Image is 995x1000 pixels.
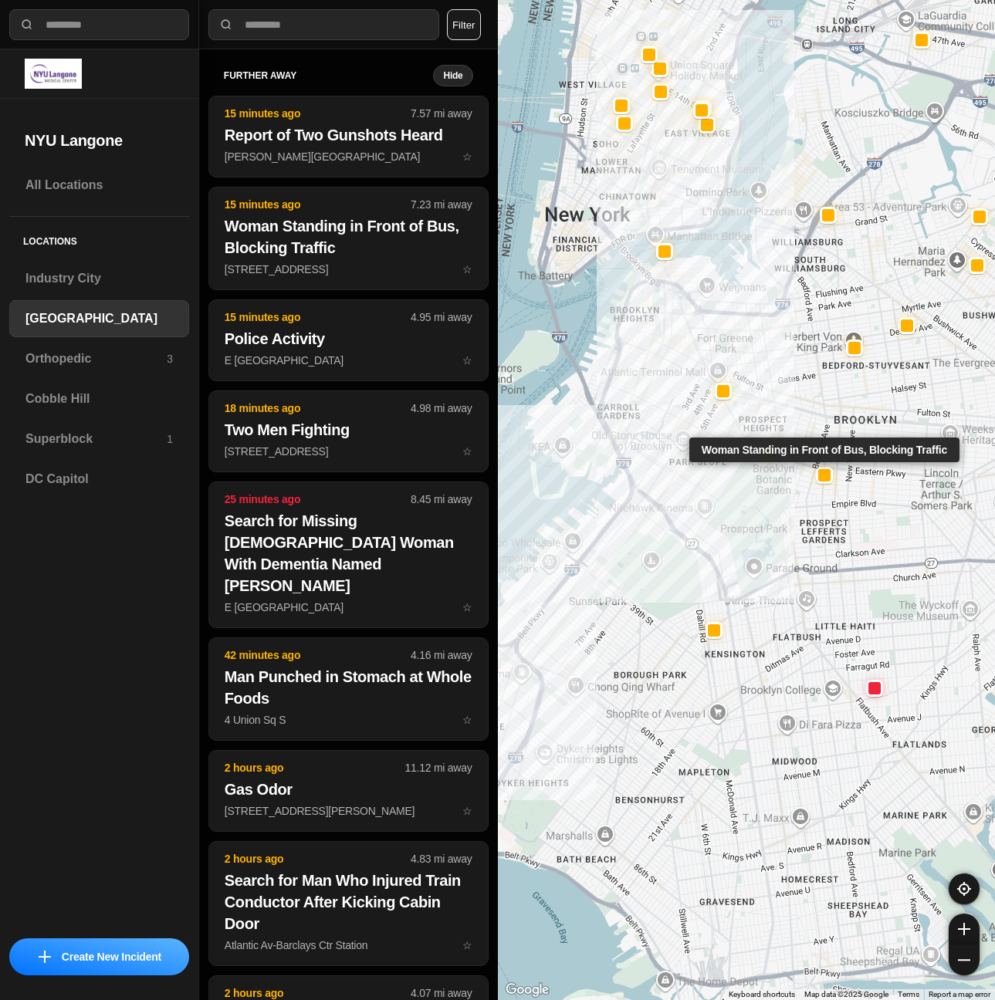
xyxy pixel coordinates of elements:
[25,59,82,89] img: logo
[25,269,173,288] h3: Industry City
[208,96,489,177] button: 15 minutes ago7.57 mi awayReport of Two Gunshots Heard[PERSON_NAME][GEOGRAPHIC_DATA]star
[225,149,472,164] p: [PERSON_NAME][GEOGRAPHIC_DATA]
[224,69,434,82] h5: further away
[25,390,173,408] h3: Cobble Hill
[208,637,489,741] button: 42 minutes ago4.16 mi awayMan Punched in Stomach at Whole Foods4 Union Sq Sstar
[208,390,489,472] button: 18 minutes ago4.98 mi awayTwo Men Fighting[STREET_ADDRESS]star
[411,492,472,507] p: 8.45 mi away
[898,990,919,998] a: Terms (opens in new tab)
[225,262,472,277] p: [STREET_ADDRESS]
[225,510,472,596] h2: Search for Missing [DEMOGRAPHIC_DATA] Woman With Dementia Named [PERSON_NAME]
[208,750,489,832] button: 2 hours ago11.12 mi awayGas Odor[STREET_ADDRESS][PERSON_NAME]star
[447,9,481,40] button: Filter
[208,262,489,275] a: 15 minutes ago7.23 mi awayWoman Standing in Front of Bus, Blocking Traffic[STREET_ADDRESS]star
[225,666,472,709] h2: Man Punched in Stomach at Whole Foods
[411,197,472,212] p: 7.23 mi away
[208,841,489,966] button: 2 hours ago4.83 mi awaySearch for Man Who Injured Train Conductor After Kicking Cabin DoorAtlanti...
[225,444,472,459] p: [STREET_ADDRESS]
[25,430,167,448] h3: Superblock
[225,124,472,146] h2: Report of Two Gunshots Heard
[225,197,411,212] p: 15 minutes ago
[62,949,161,965] p: Create New Incident
[957,882,971,896] img: recenter
[225,309,411,325] p: 15 minutes ago
[9,421,189,458] a: Superblock1
[462,714,472,726] span: star
[949,914,980,944] button: zoom-in
[462,445,472,458] span: star
[208,444,489,458] a: 18 minutes ago4.98 mi awayTwo Men Fighting[STREET_ADDRESS]star
[25,176,173,194] h3: All Locations
[9,167,189,204] a: All Locations
[225,803,472,819] p: [STREET_ADDRESS][PERSON_NAME]
[225,492,411,507] p: 25 minutes ago
[502,980,553,1000] a: Open this area in Google Maps (opens a new window)
[225,712,472,728] p: 4 Union Sq S
[502,980,553,1000] img: Google
[225,851,411,867] p: 2 hours ago
[208,353,489,367] a: 15 minutes ago4.95 mi awayPolice ActivityE [GEOGRAPHIC_DATA]star
[208,804,489,817] a: 2 hours ago11.12 mi awayGas Odor[STREET_ADDRESS][PERSON_NAME]star
[25,470,173,488] h3: DC Capitol
[225,870,472,934] h2: Search for Man Who Injured Train Conductor After Kicking Cabin Door
[208,481,489,628] button: 25 minutes ago8.45 mi awaySearch for Missing [DEMOGRAPHIC_DATA] Woman With Dementia Named [PERSON...
[208,299,489,381] button: 15 minutes ago4.95 mi awayPolice ActivityE [GEOGRAPHIC_DATA]star
[462,939,472,951] span: star
[804,990,888,998] span: Map data ©2025 Google
[225,779,472,800] h2: Gas Odor
[25,350,167,368] h3: Orthopedic
[949,944,980,975] button: zoom-out
[218,17,234,32] img: search
[411,309,472,325] p: 4.95 mi away
[208,600,489,613] a: 25 minutes ago8.45 mi awaySearch for Missing [DEMOGRAPHIC_DATA] Woman With Dementia Named [PERSON...
[9,260,189,297] a: Industry City
[462,354,472,367] span: star
[9,380,189,417] a: Cobble Hill
[225,353,472,368] p: E [GEOGRAPHIC_DATA]
[225,419,472,441] h2: Two Men Fighting
[208,150,489,163] a: 15 minutes ago7.57 mi awayReport of Two Gunshots Heard[PERSON_NAME][GEOGRAPHIC_DATA]star
[462,805,472,817] span: star
[949,873,980,904] button: recenter
[411,647,472,663] p: 4.16 mi away
[225,647,411,663] p: 42 minutes ago
[404,760,472,775] p: 11.12 mi away
[411,400,472,416] p: 4.98 mi away
[462,601,472,613] span: star
[9,300,189,337] a: [GEOGRAPHIC_DATA]
[225,600,472,615] p: E [GEOGRAPHIC_DATA]
[167,431,173,447] p: 1
[25,309,173,328] h3: [GEOGRAPHIC_DATA]
[208,187,489,290] button: 15 minutes ago7.23 mi awayWoman Standing in Front of Bus, Blocking Traffic[STREET_ADDRESS]star
[958,923,970,935] img: zoom-in
[411,106,472,121] p: 7.57 mi away
[9,938,189,975] button: iconCreate New Incident
[689,437,959,462] div: Woman Standing in Front of Bus, Blocking Traffic
[225,106,411,121] p: 15 minutes ago
[225,760,405,775] p: 2 hours ago
[19,17,35,32] img: search
[225,328,472,350] h2: Police Activity
[225,937,472,953] p: Atlantic Av-Barclays Ctr Station
[9,217,189,260] h5: Locations
[411,851,472,867] p: 4.83 mi away
[208,938,489,951] a: 2 hours ago4.83 mi awaySearch for Man Who Injured Train Conductor After Kicking Cabin DoorAtlanti...
[443,69,462,82] small: Hide
[462,263,472,275] span: star
[25,130,174,151] h2: NYU Langone
[225,400,411,416] p: 18 minutes ago
[729,989,795,1000] button: Keyboard shortcuts
[958,954,970,966] img: zoom-out
[929,990,990,998] a: Report a map error
[208,713,489,726] a: 42 minutes ago4.16 mi awayMan Punched in Stomach at Whole Foods4 Union Sq Sstar
[39,951,51,963] img: icon
[225,215,472,258] h2: Woman Standing in Front of Bus, Blocking Traffic
[816,467,833,484] button: Woman Standing in Front of Bus, Blocking Traffic
[9,461,189,498] a: DC Capitol
[167,351,173,367] p: 3
[9,340,189,377] a: Orthopedic3
[462,150,472,163] span: star
[433,65,472,86] button: Hide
